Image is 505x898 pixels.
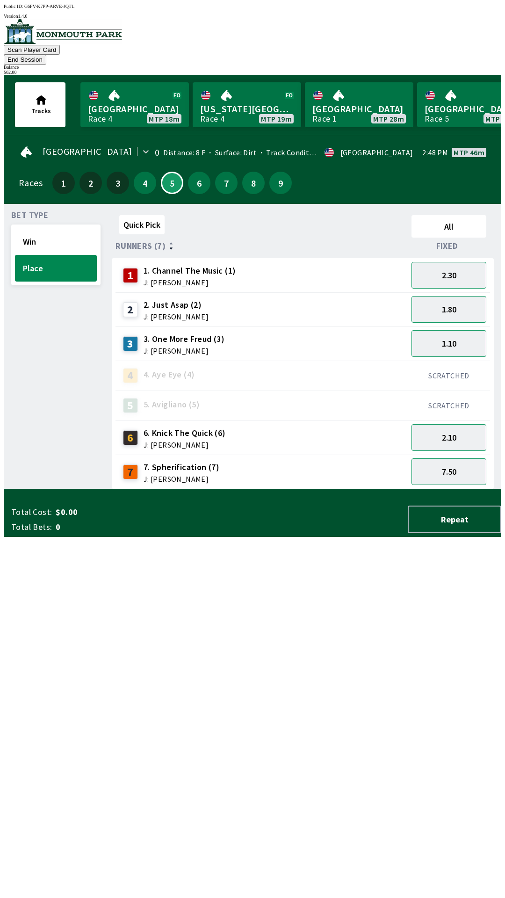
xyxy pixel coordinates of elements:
[425,115,449,123] div: Race 5
[436,242,458,250] span: Fixed
[261,115,292,123] span: MTP 19m
[82,180,100,186] span: 2
[4,4,501,9] div: Public ID:
[11,211,48,219] span: Bet Type
[422,149,448,156] span: 2:48 PM
[88,103,181,115] span: [GEOGRAPHIC_DATA]
[88,115,112,123] div: Race 4
[80,82,189,127] a: [GEOGRAPHIC_DATA]Race 4MTP 18m
[190,180,208,186] span: 6
[115,241,408,251] div: Runners (7)
[79,172,102,194] button: 2
[442,338,456,349] span: 1.10
[193,82,301,127] a: [US_STATE][GEOGRAPHIC_DATA]Race 4MTP 19m
[144,398,200,411] span: 5. Avigliano (5)
[15,228,97,255] button: Win
[136,180,154,186] span: 4
[161,172,183,194] button: 5
[52,172,75,194] button: 1
[107,172,129,194] button: 3
[408,241,490,251] div: Fixed
[134,172,156,194] button: 4
[411,296,486,323] button: 1.80
[23,236,89,247] span: Win
[411,371,486,380] div: SCRATCHED
[4,14,501,19] div: Version 1.4.0
[43,148,132,155] span: [GEOGRAPHIC_DATA]
[411,401,486,410] div: SCRATCHED
[4,70,501,75] div: $ 62.00
[149,115,180,123] span: MTP 18m
[305,82,413,127] a: [GEOGRAPHIC_DATA]Race 1MTP 28m
[416,514,493,525] span: Repeat
[144,333,224,345] span: 3. One More Freud (3)
[312,103,406,115] span: [GEOGRAPHIC_DATA]
[15,82,65,127] button: Tracks
[312,115,337,123] div: Race 1
[411,215,486,238] button: All
[416,221,482,232] span: All
[56,521,203,533] span: 0
[411,424,486,451] button: 2.10
[144,347,224,355] span: J: [PERSON_NAME]
[205,148,257,157] span: Surface: Dirt
[188,172,210,194] button: 6
[55,180,72,186] span: 1
[144,475,219,483] span: J: [PERSON_NAME]
[109,180,127,186] span: 3
[411,262,486,289] button: 2.30
[144,265,236,277] span: 1. Channel The Music (1)
[340,149,413,156] div: [GEOGRAPHIC_DATA]
[155,149,159,156] div: 0
[242,172,265,194] button: 8
[144,313,209,320] span: J: [PERSON_NAME]
[144,299,209,311] span: 2. Just Asap (2)
[144,279,236,286] span: J: [PERSON_NAME]
[215,172,238,194] button: 7
[4,55,46,65] button: End Session
[4,65,501,70] div: Balance
[408,506,501,533] button: Repeat
[164,181,180,185] span: 5
[442,304,456,315] span: 1.80
[442,466,456,477] span: 7.50
[123,430,138,445] div: 6
[200,115,224,123] div: Race 4
[11,521,52,533] span: Total Bets:
[11,507,52,518] span: Total Cost:
[257,148,339,157] span: Track Condition: Firm
[4,45,60,55] button: Scan Player Card
[245,180,262,186] span: 8
[411,330,486,357] button: 1.10
[144,427,226,439] span: 6. Knick The Quick (6)
[123,219,160,230] span: Quick Pick
[269,172,292,194] button: 9
[373,115,404,123] span: MTP 28m
[19,179,43,187] div: Races
[4,19,122,44] img: venue logo
[123,302,138,317] div: 2
[163,148,205,157] span: Distance: 8 F
[123,464,138,479] div: 7
[144,369,195,381] span: 4. Aye Eye (4)
[454,149,484,156] span: MTP 46m
[217,180,235,186] span: 7
[123,398,138,413] div: 5
[123,268,138,283] div: 1
[56,507,203,518] span: $0.00
[123,368,138,383] div: 4
[442,270,456,281] span: 2.30
[200,103,294,115] span: [US_STATE][GEOGRAPHIC_DATA]
[123,336,138,351] div: 3
[144,441,226,449] span: J: [PERSON_NAME]
[115,242,166,250] span: Runners (7)
[272,180,289,186] span: 9
[411,458,486,485] button: 7.50
[15,255,97,282] button: Place
[24,4,74,9] span: G6PV-K7PP-ARVE-JQTL
[23,263,89,274] span: Place
[442,432,456,443] span: 2.10
[119,215,165,234] button: Quick Pick
[31,107,51,115] span: Tracks
[144,461,219,473] span: 7. Spherification (7)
